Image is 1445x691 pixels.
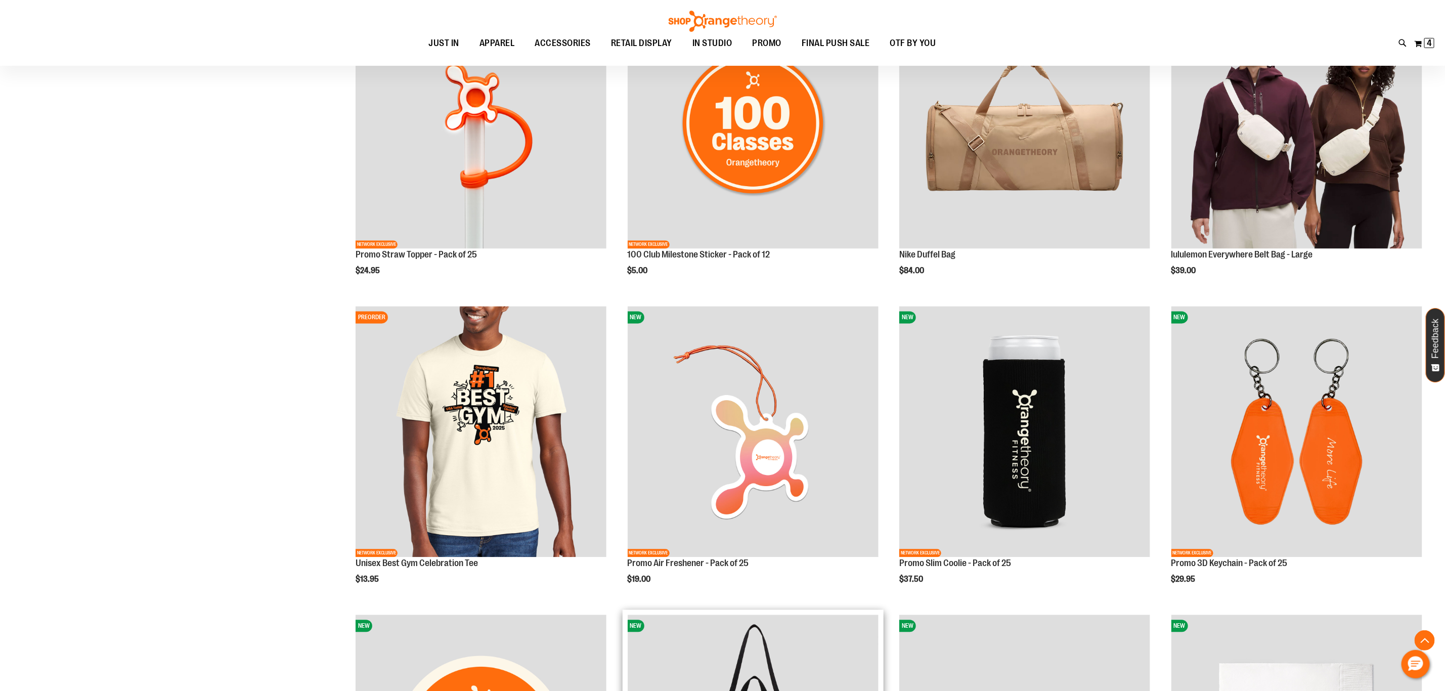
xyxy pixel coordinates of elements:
[356,266,381,275] span: $24.95
[356,249,477,260] a: Promo Straw Topper - Pack of 25
[1171,266,1198,275] span: $39.00
[1171,575,1197,584] span: $29.95
[899,249,955,260] a: Nike Duffel Bag
[535,32,591,55] span: ACCESSORIES
[890,32,936,55] span: OTF BY YOU
[601,32,682,55] a: RETAIL DISPLAY
[356,575,380,584] span: $13.95
[1427,38,1432,48] span: 4
[628,249,770,260] a: 100 Club Milestone Sticker - Pack of 12
[1402,650,1430,678] button: Hello, have a question? Let’s chat.
[628,266,649,275] span: $5.00
[611,32,672,55] span: RETAIL DISPLAY
[356,620,372,632] span: NEW
[880,32,946,55] a: OTF BY YOU
[429,32,460,55] span: JUST IN
[628,575,652,584] span: $19.00
[899,306,1150,557] img: Promo Slim Coolie - Pack of 25
[1415,630,1435,651] button: Back To Top
[419,32,470,55] a: JUST IN
[1171,558,1288,568] a: Promo 3D Keychain - Pack of 25
[356,549,398,557] span: NETWORK EXCLUSIVE
[899,549,941,557] span: NETWORK EXCLUSIVE
[628,549,670,557] span: NETWORK EXCLUSIVE
[792,32,880,55] a: FINAL PUSH SALE
[628,311,644,323] span: NEW
[899,306,1150,558] a: Promo Slim Coolie - Pack of 25NEWNETWORK EXCLUSIVE
[356,306,606,557] img: OTF Unisex Best Gym Tee
[469,32,525,55] a: APPAREL
[525,32,601,55] a: ACCESSORIES
[1171,306,1422,558] a: Promo 3D Keychain - Pack of 25NEWNETWORK EXCLUSIVE
[628,306,879,558] a: Promo Air Freshener - Pack of 25NEWNETWORK EXCLUSIVE
[1431,319,1440,359] span: Feedback
[356,558,478,568] a: Unisex Best Gym Celebration Tee
[1426,308,1445,382] button: Feedback - Show survey
[1166,301,1427,610] div: product
[682,32,742,55] a: IN STUDIO
[899,311,916,323] span: NEW
[623,301,884,610] div: product
[351,301,611,610] div: product
[1171,311,1188,323] span: NEW
[742,32,792,55] a: PROMO
[356,306,606,558] a: OTF Unisex Best Gym TeePREORDERNETWORK EXCLUSIVE
[628,240,670,248] span: NETWORK EXCLUSIVE
[479,32,515,55] span: APPAREL
[628,558,749,568] a: Promo Air Freshener - Pack of 25
[894,301,1155,610] div: product
[899,575,925,584] span: $37.50
[1171,249,1313,260] a: lululemon Everywhere Belt Bag - Large
[692,32,732,55] span: IN STUDIO
[356,240,398,248] span: NETWORK EXCLUSIVE
[1171,549,1213,557] span: NETWORK EXCLUSIVE
[899,558,1011,568] a: Promo Slim Coolie - Pack of 25
[1171,620,1188,632] span: NEW
[628,306,879,557] img: Promo Air Freshener - Pack of 25
[899,266,926,275] span: $84.00
[753,32,782,55] span: PROMO
[1171,306,1422,557] img: Promo 3D Keychain - Pack of 25
[628,620,644,632] span: NEW
[356,311,388,323] span: PREORDER
[899,620,916,632] span: NEW
[802,32,870,55] span: FINAL PUSH SALE
[667,11,778,32] img: Shop Orangetheory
